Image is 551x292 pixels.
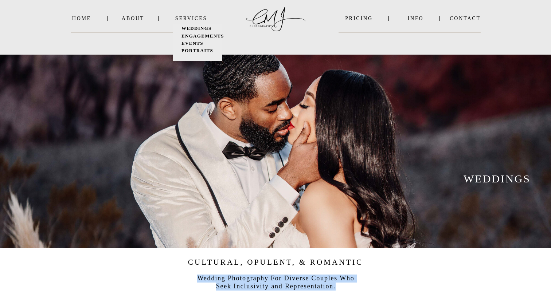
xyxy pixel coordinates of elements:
[173,16,210,21] a: SERVICES
[450,16,481,21] a: Contact
[181,48,213,53] b: PORTRAITS
[181,40,203,46] b: EVENTS
[181,32,222,40] a: ENGAGEMENTS
[181,47,219,54] a: PORTRAITS
[177,256,374,269] h2: Cultural, Opulent, & Romantic
[122,16,144,21] a: About
[181,25,219,32] a: WEDDINGS
[398,16,433,21] a: INFO
[181,40,219,47] a: EVENTS
[443,172,551,184] h2: WEDDINGS
[71,16,93,21] a: Home
[181,33,224,39] b: ENGAGEMENTS
[181,25,212,31] b: WEDDINGS
[339,16,379,21] a: PRICING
